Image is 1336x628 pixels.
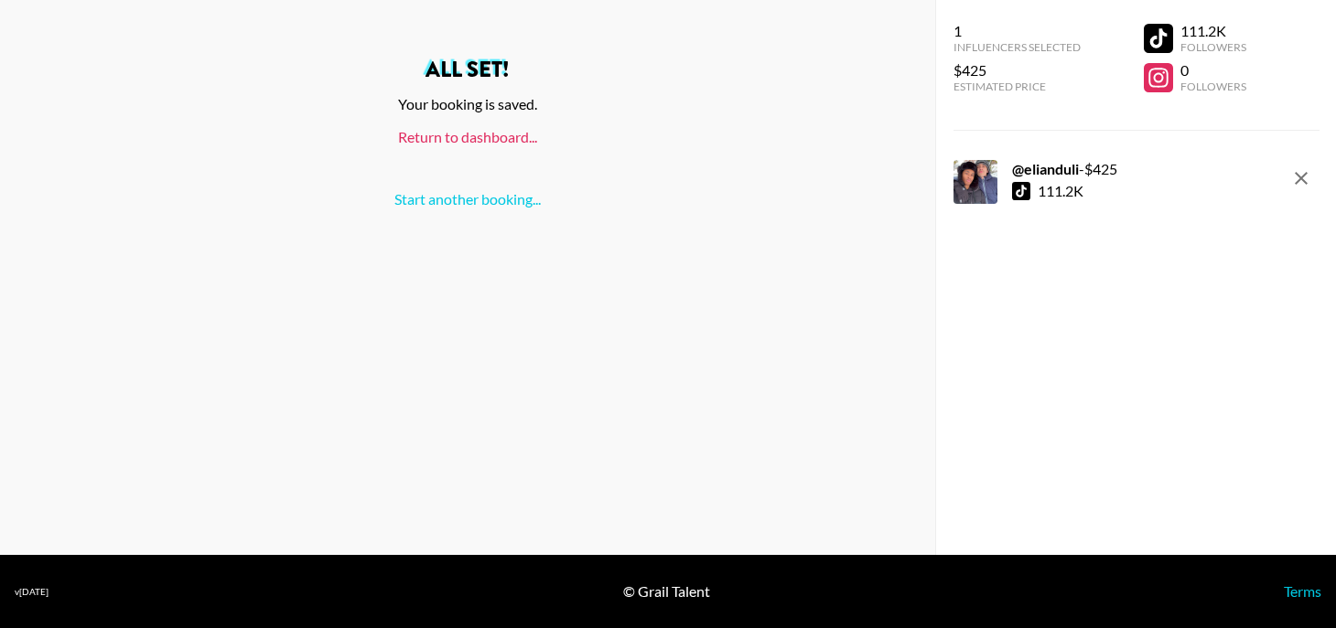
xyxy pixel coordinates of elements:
[1180,40,1246,54] div: Followers
[1012,160,1117,178] div: - $ 425
[15,59,921,80] h2: All set!
[1284,582,1321,600] a: Terms
[623,582,710,601] div: © Grail Talent
[1180,80,1246,93] div: Followers
[954,80,1081,93] div: Estimated Price
[394,190,541,208] a: Start another booking...
[1012,160,1079,177] strong: @ elianduli
[1283,160,1320,197] button: remove
[398,128,537,145] a: Return to dashboard...
[1038,182,1083,200] div: 111.2K
[954,40,1081,54] div: Influencers Selected
[15,95,921,113] div: Your booking is saved.
[954,22,1081,40] div: 1
[1180,22,1246,40] div: 111.2K
[15,586,48,598] div: v [DATE]
[954,61,1081,80] div: $425
[1180,61,1246,80] div: 0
